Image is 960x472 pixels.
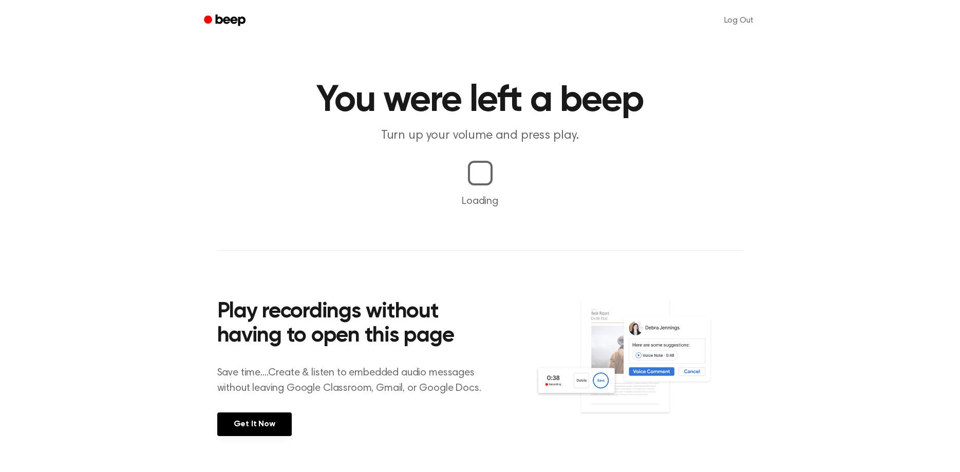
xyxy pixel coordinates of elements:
[197,11,255,31] a: Beep
[217,365,494,396] p: Save time....Create & listen to embedded audio messages without leaving Google Classroom, Gmail, ...
[283,127,677,144] p: Turn up your volume and press play.
[714,8,764,33] a: Log Out
[535,297,743,435] img: Voice Comments on Docs and Recording Widget
[217,300,494,349] h2: Play recordings without having to open this page
[12,194,948,209] p: Loading
[217,412,292,436] a: Get It Now
[217,82,743,119] h1: You were left a beep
